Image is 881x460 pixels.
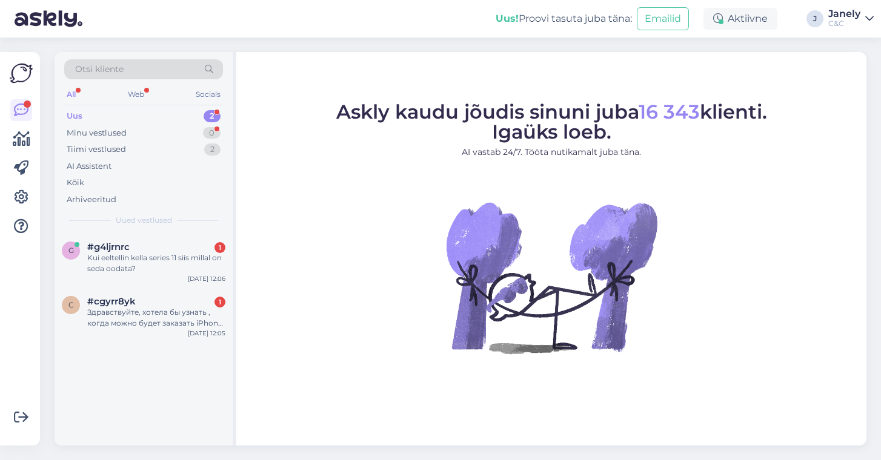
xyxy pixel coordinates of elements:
[67,194,116,206] div: Arhiveeritud
[188,274,225,283] div: [DATE] 12:06
[828,9,874,28] a: JanelyC&C
[806,10,823,27] div: J
[496,11,632,26] div: Proovi tasuta juba täna:
[204,143,221,156] div: 2
[75,63,124,76] span: Otsi kliente
[67,160,111,172] div: AI Assistent
[637,7,689,30] button: Emailid
[87,241,130,252] span: #g4ljrnrc
[87,296,136,307] span: #cgyrr8yk
[67,110,82,122] div: Uus
[188,329,225,338] div: [DATE] 12:05
[64,87,78,102] div: All
[10,62,33,85] img: Askly Logo
[193,87,223,102] div: Socials
[214,242,225,253] div: 1
[116,215,172,226] span: Uued vestlused
[67,127,127,139] div: Minu vestlused
[68,246,74,255] span: g
[68,300,74,309] span: c
[442,168,660,386] img: No Chat active
[828,19,860,28] div: C&C
[125,87,147,102] div: Web
[203,127,221,139] div: 0
[336,146,767,159] p: AI vastab 24/7. Tööta nutikamalt juba täna.
[204,110,221,122] div: 2
[639,100,700,123] span: 16 343
[67,143,126,156] div: Tiimi vestlused
[703,8,777,30] div: Aktiivne
[87,252,225,274] div: Kui eeltellin kella series 11 siis millal on seda oodata?
[87,307,225,329] div: Здравствуйте, хотела бы узнать , когда можно будет заказать iPhone 17 pro [PERSON_NAME] и через с...
[214,297,225,307] div: 1
[828,9,860,19] div: Janely
[336,100,767,143] span: Askly kaudu jõudis sinuni juba klienti. Igaüks loeb.
[496,13,519,24] b: Uus!
[67,177,84,189] div: Kõik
